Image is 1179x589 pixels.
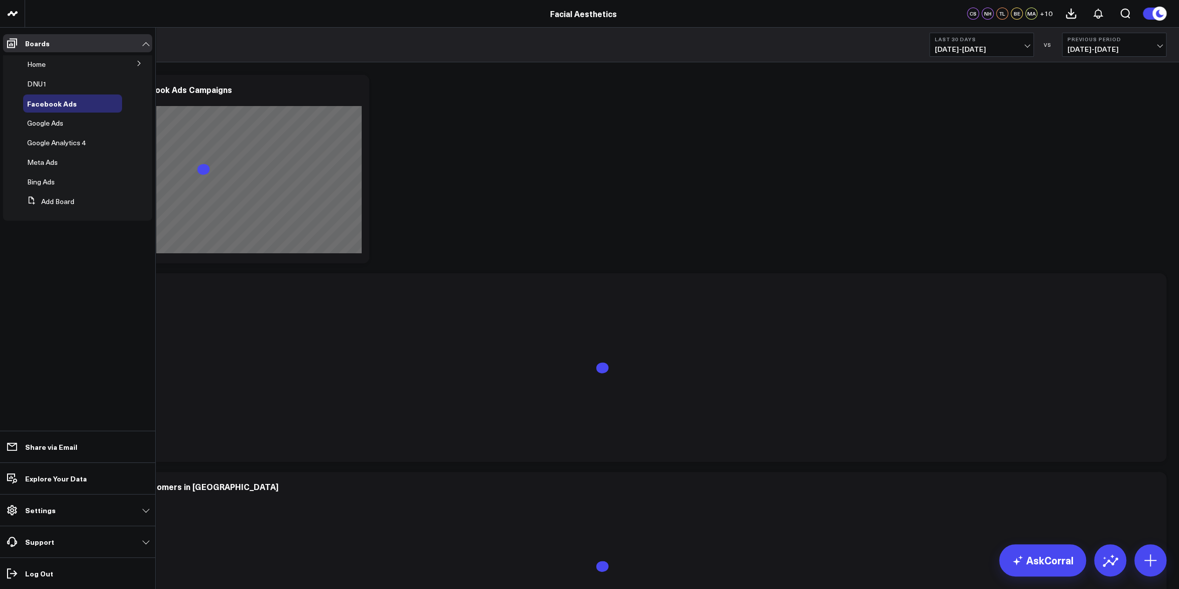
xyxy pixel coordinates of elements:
[1011,8,1023,20] div: BE
[25,538,54,546] p: Support
[25,39,50,47] p: Boards
[25,506,56,514] p: Settings
[935,45,1028,53] span: [DATE] - [DATE]
[27,139,86,147] a: Google Analytics 4
[935,36,1028,42] b: Last 30 Days
[27,80,47,88] a: DNU1
[550,8,617,19] a: Facial Aesthetics
[27,60,46,68] a: Home
[27,99,77,109] span: Facebook Ads
[27,59,46,69] span: Home
[27,119,63,127] a: Google Ads
[1025,8,1037,20] div: MA
[23,192,74,211] button: Add Board
[27,157,58,167] span: Meta Ads
[27,79,47,88] span: DNU1
[967,8,979,20] div: CS
[1040,8,1052,20] button: +10
[1067,45,1161,53] span: [DATE] - [DATE]
[3,564,152,582] a: Log Out
[27,138,86,147] span: Google Analytics 4
[45,481,278,492] div: Facebook Ads and New Customers in [GEOGRAPHIC_DATA]
[27,158,58,166] a: Meta Ads
[25,474,87,482] p: Explore Your Data
[996,8,1008,20] div: TL
[25,443,77,451] p: Share via Email
[27,100,77,108] a: Facebook Ads
[25,569,53,577] p: Log Out
[1062,33,1166,57] button: Previous Period[DATE]-[DATE]
[1039,42,1057,48] div: VS
[27,118,63,128] span: Google Ads
[1067,36,1161,42] b: Previous Period
[27,177,55,186] span: Bing Ads
[999,544,1086,576] a: AskCorral
[27,178,55,186] a: Bing Ads
[929,33,1034,57] button: Last 30 Days[DATE]-[DATE]
[982,8,994,20] div: NH
[1040,10,1052,17] span: + 10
